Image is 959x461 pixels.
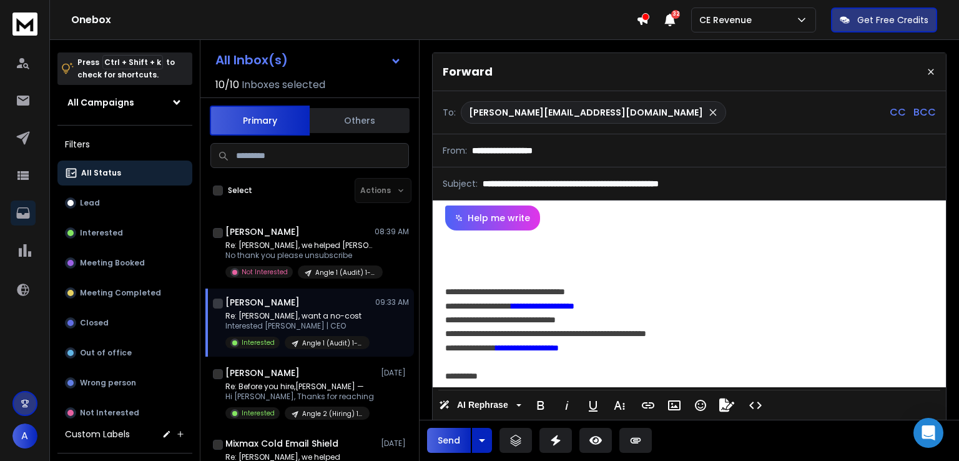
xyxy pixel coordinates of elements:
[57,90,192,115] button: All Campaigns
[555,393,579,418] button: Italic (Ctrl+I)
[831,7,937,32] button: Get Free Credits
[443,106,456,119] p: To:
[443,63,493,81] p: Forward
[225,392,374,402] p: Hi [PERSON_NAME], Thanks for reaching
[225,296,300,309] h1: [PERSON_NAME]
[443,177,478,190] p: Subject:
[228,186,252,196] label: Select
[857,14,928,26] p: Get Free Credits
[427,428,471,453] button: Send
[375,297,409,307] p: 09:33 AM
[57,136,192,153] h3: Filters
[225,240,375,250] p: Re: [PERSON_NAME], we helped [PERSON_NAME]
[225,437,338,450] h1: Mixmax Cold Email Shield
[671,10,680,19] span: 32
[57,280,192,305] button: Meeting Completed
[80,348,132,358] p: Out of office
[225,321,370,331] p: Interested [PERSON_NAME] | CEO
[57,250,192,275] button: Meeting Booked
[913,105,936,120] p: BCC
[12,424,37,449] button: A
[225,250,375,260] p: No thank you please unsubscribe
[469,106,703,119] p: [PERSON_NAME][EMAIL_ADDRESS][DOMAIN_NAME]
[581,393,605,418] button: Underline (Ctrl+U)
[310,107,410,134] button: Others
[57,370,192,395] button: Wrong person
[80,288,161,298] p: Meeting Completed
[77,56,175,81] p: Press to check for shortcuts.
[57,310,192,335] button: Closed
[715,393,739,418] button: Signature
[80,258,145,268] p: Meeting Booked
[225,226,300,238] h1: [PERSON_NAME]
[302,339,362,348] p: Angle 1 (Audit) 1-10 [GEOGRAPHIC_DATA]/[GEOGRAPHIC_DATA]
[81,168,121,178] p: All Status
[80,228,123,238] p: Interested
[607,393,631,418] button: More Text
[205,47,411,72] button: All Inbox(s)
[225,382,374,392] p: Re: Before you hire,[PERSON_NAME] —
[102,55,163,69] span: Ctrl + Shift + k
[80,198,100,208] p: Lead
[455,400,511,410] span: AI Rephrase
[12,12,37,36] img: logo
[242,77,325,92] h3: Inboxes selected
[375,227,409,237] p: 08:39 AM
[242,267,288,277] p: Not Interested
[57,400,192,425] button: Not Interested
[210,106,310,136] button: Primary
[225,367,300,379] h1: [PERSON_NAME]
[443,144,467,157] p: From:
[80,318,109,328] p: Closed
[57,340,192,365] button: Out of office
[445,206,540,230] button: Help me write
[744,393,767,418] button: Code View
[215,77,239,92] span: 10 / 10
[57,161,192,186] button: All Status
[67,96,134,109] h1: All Campaigns
[215,54,288,66] h1: All Inbox(s)
[381,439,409,449] p: [DATE]
[80,378,136,388] p: Wrong person
[689,393,712,418] button: Emoticons
[436,393,524,418] button: AI Rephrase
[225,311,370,321] p: Re: [PERSON_NAME], want a no-cost
[57,191,192,216] button: Lead
[242,409,275,418] p: Interested
[890,105,906,120] p: CC
[242,338,275,347] p: Interested
[57,221,192,245] button: Interested
[65,428,130,440] h3: Custom Labels
[662,393,686,418] button: Insert Image (Ctrl+P)
[315,268,375,277] p: Angle 1 (Audit) 1-10 EU
[80,408,139,418] p: Not Interested
[302,409,362,419] p: Angle 2 (Hiring) 1-20
[381,368,409,378] p: [DATE]
[71,12,636,27] h1: Onebox
[913,418,943,448] div: Open Intercom Messenger
[636,393,660,418] button: Insert Link (Ctrl+K)
[699,14,757,26] p: CE Revenue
